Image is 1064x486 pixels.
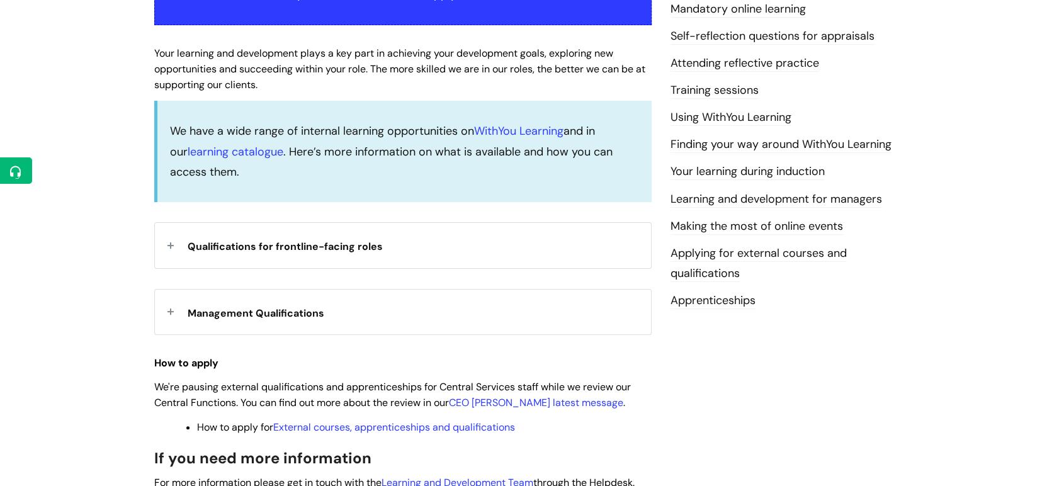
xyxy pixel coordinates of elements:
[188,307,324,320] span: Management Qualifications
[273,421,515,434] a: External courses, apprenticeships and qualifications
[671,28,874,45] a: Self-reflection questions for appraisals
[671,218,843,235] a: Making the most of online events
[474,123,563,138] a: WithYou Learning
[197,421,515,434] span: How to apply for
[671,164,825,180] a: Your learning during induction
[449,396,623,409] a: CEO [PERSON_NAME] latest message
[188,144,283,159] a: learning catalogue
[154,47,645,91] span: Your learning and development plays a key part in achieving your development goals, exploring new...
[671,191,882,208] a: Learning and development for managers
[671,246,847,282] a: Applying for external courses and qualifications
[671,55,819,72] a: Attending reflective practice
[154,356,218,370] strong: How to apply
[671,293,756,309] a: Apprenticeships
[671,110,791,126] a: Using WithYou Learning
[671,1,806,18] a: Mandatory online learning
[671,82,759,99] a: Training sessions
[154,380,631,409] span: We're pausing external qualifications and apprenticeships for Central Services staff while we rev...
[154,448,371,468] span: If you need more information
[671,137,891,153] a: Finding your way around WithYou Learning
[170,121,639,182] p: We have a wide range of internal learning opportunities on and in our . Here’s more information o...
[188,240,383,253] span: Qualifications for frontline-facing roles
